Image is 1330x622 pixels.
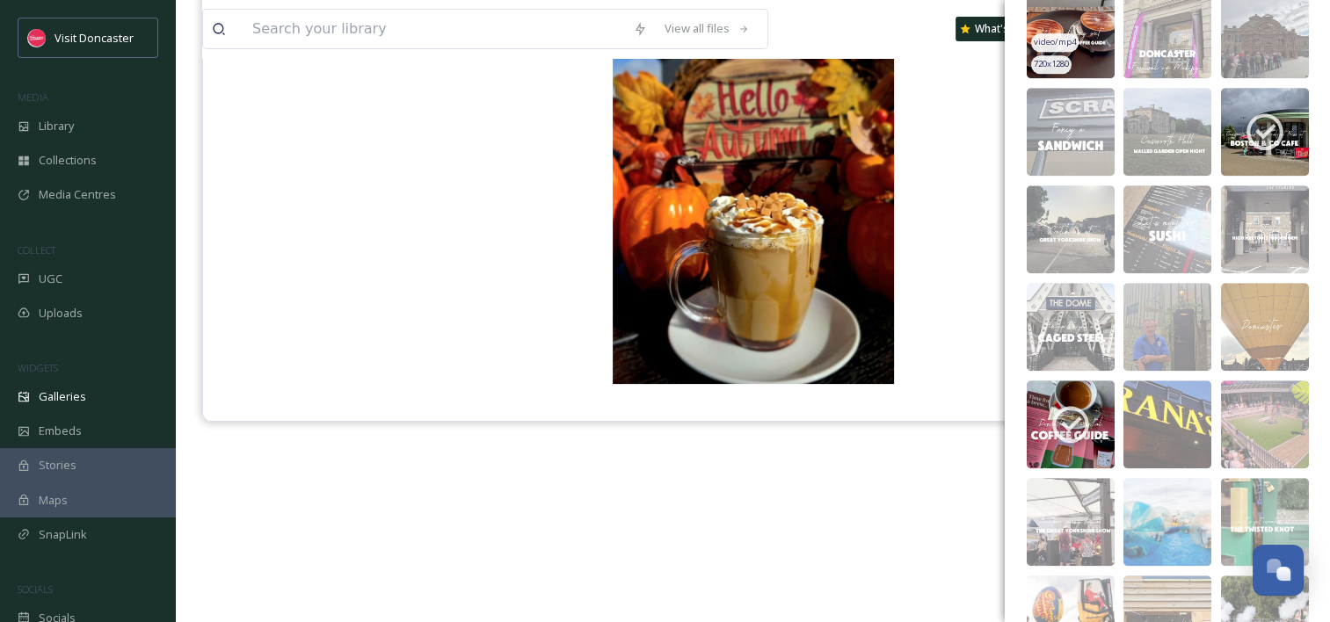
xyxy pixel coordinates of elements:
span: SnapLink [39,526,87,543]
span: Media Centres [39,186,116,203]
span: 720 x 1280 [1034,58,1069,70]
a: Opens media popup. Media description: visitdoncaster-4366095.mp4. [408,30,610,386]
span: Library [39,118,74,134]
span: Visit Doncaster [55,30,134,46]
span: COLLECT [18,243,55,257]
img: 81a26f17-246a-4348-9cea-e8fa3a137f5f.jpg [1221,478,1309,566]
span: Maps [39,492,68,509]
a: View all files [656,11,759,46]
span: SOCIALS [18,582,53,596]
input: Search your library [243,10,624,48]
img: 2ab8ee26-df3d-49f4-996a-62cfe90fd960.jpg [1221,283,1309,371]
a: Opens media popup. Media description: bostoncodoncaster-17850964215546420.jpeg. [610,30,896,386]
span: WIDGETS [18,361,58,374]
img: 6fcd198e-715a-4e69-bdfd-01b5283b249f.jpg [1123,380,1211,468]
span: Uploads [39,305,83,322]
img: 28c9e554-ef01-411b-8b4a-7d7ab168e454.jpg [1027,185,1115,273]
span: Galleries [39,388,86,405]
span: Embeds [39,423,82,439]
span: Stories [39,457,76,474]
a: What's New [956,17,1043,41]
a: Opens media popup. Media description: visitdoncaster-4601122.mp4. [896,30,1098,386]
span: video/mp4 [1034,36,1076,48]
span: MEDIA [18,90,48,104]
img: 46c75b20-3f72-4c7e-9852-1ecfbd5117a9.jpg [1123,88,1211,176]
img: f4f1f7d7-ee92-4f03-9e38-7f01c28a5146.jpg [1123,283,1211,371]
img: cebc5195-8cb7-47da-8b83-c67c903cc732.jpg [1027,478,1115,566]
img: dba4eda7-082d-4321-a26a-578c55419dd6.jpg [1123,478,1211,566]
span: UGC [39,271,62,287]
button: Open Chat [1253,545,1304,596]
img: 334e1068-589e-4b9a-85d1-ae41b4eebe3c.jpg [1221,185,1309,273]
img: 2a3c1ee1-cb22-4d17-9fb1-28a015cf8d43.jpg [1027,88,1115,176]
img: df975088-7dcb-4a93-9d83-78c4fce1c86b.jpg [1027,283,1115,371]
img: bbdd254b-612b-46df-9fd7-498453fb3f4f.jpg [1221,88,1309,176]
img: 95b085ab-b030-4113-8fd1-c590657d604c.jpg [1123,185,1211,273]
span: Collections [39,152,97,169]
img: visit%20logo%20fb.jpg [28,29,46,47]
img: 33395a72-8d52-41f2-b3fa-758a695b0798.jpg [1221,380,1309,468]
img: 95be818a-2edd-4b82-b74e-2dfd157cf084.jpg [1027,380,1115,468]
